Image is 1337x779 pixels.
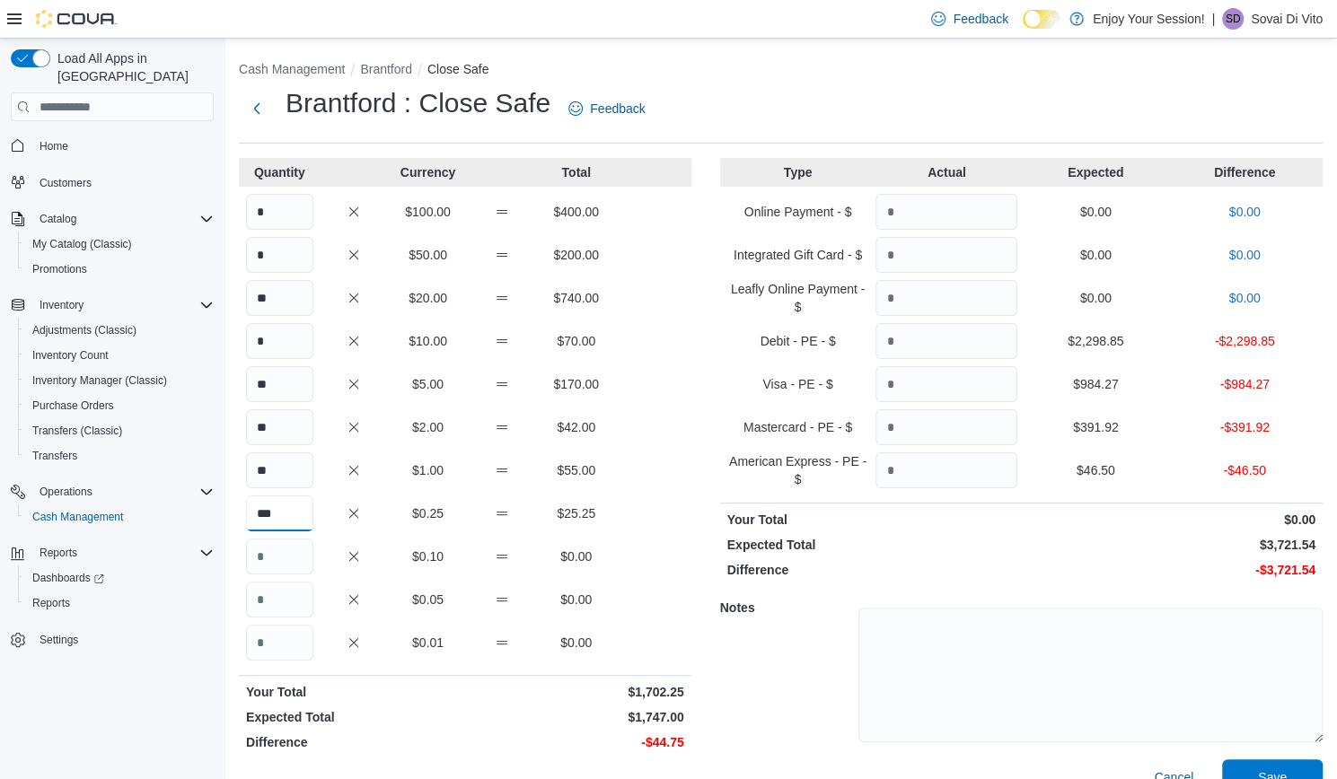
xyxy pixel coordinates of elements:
input: Quantity [246,237,313,273]
input: Quantity [246,409,313,445]
p: Difference [727,561,1018,579]
span: Inventory Manager (Classic) [25,370,214,391]
nav: Complex example [11,125,214,699]
span: Transfers [25,445,214,467]
input: Quantity [875,323,1017,359]
p: Expected [1025,163,1166,181]
p: Debit - PE - $ [727,332,869,350]
span: Purchase Orders [32,398,114,413]
input: Quantity [246,366,313,402]
p: $0.00 [542,634,610,652]
input: Quantity [246,280,313,316]
p: $1,702.25 [469,683,684,701]
p: American Express - PE - $ [727,452,869,488]
p: Total [542,163,610,181]
input: Quantity [875,237,1017,273]
a: Purchase Orders [25,395,121,416]
p: $0.05 [394,591,462,608]
span: Promotions [25,258,214,280]
button: Transfers (Classic) [18,418,221,443]
button: Home [4,132,221,158]
p: $0.00 [1174,246,1315,264]
p: Difference [246,733,462,751]
span: Reports [32,596,70,610]
a: Settings [32,629,85,651]
span: Inventory [40,298,84,312]
input: Quantity [875,194,1017,230]
p: $0.01 [394,634,462,652]
span: Transfers (Classic) [25,420,214,442]
button: Operations [4,479,221,504]
button: Operations [32,481,100,503]
p: $0.00 [1025,511,1315,529]
a: Customers [32,172,99,194]
a: Feedback [561,91,652,127]
p: $170.00 [542,375,610,393]
p: Currency [394,163,462,181]
span: Transfers [32,449,77,463]
p: $2.00 [394,418,462,436]
p: $0.10 [394,547,462,565]
span: Reports [25,592,214,614]
p: Quantity [246,163,313,181]
button: Promotions [18,257,221,282]
a: Reports [25,592,77,614]
span: Home [40,139,68,153]
p: $55.00 [542,461,610,479]
p: $20.00 [394,289,462,307]
p: $740.00 [542,289,610,307]
span: Inventory Manager (Classic) [32,373,167,388]
span: SD [1226,8,1241,30]
button: Catalog [4,206,221,232]
p: $2,298.85 [1025,332,1166,350]
span: Operations [32,481,214,503]
div: Sovai Di Vito [1222,8,1244,30]
span: Home [32,134,214,156]
button: Cash Management [239,62,345,76]
button: Purchase Orders [18,393,221,418]
span: Dashboards [25,567,214,589]
p: $100.00 [394,203,462,221]
p: $1.00 [394,461,462,479]
p: $984.27 [1025,375,1166,393]
p: Sovai Di Vito [1251,8,1323,30]
span: Promotions [32,262,87,276]
span: Adjustments (Classic) [32,323,136,337]
button: Inventory Count [18,343,221,368]
p: $42.00 [542,418,610,436]
p: Integrated Gift Card - $ [727,246,869,264]
img: Cova [36,10,117,28]
span: Reports [40,546,77,560]
button: Cash Management [18,504,221,530]
p: Your Total [727,511,1018,529]
span: Feedback [590,100,645,118]
input: Quantity [246,538,313,574]
button: Settings [4,626,221,652]
p: Type [727,163,869,181]
span: Purchase Orders [25,395,214,416]
span: Settings [32,628,214,651]
a: Transfers (Classic) [25,420,129,442]
input: Dark Mode [1023,10,1060,29]
a: Dashboards [25,567,111,589]
p: Visa - PE - $ [727,375,869,393]
button: Inventory Manager (Classic) [18,368,221,393]
span: Catalog [32,208,214,230]
a: Promotions [25,258,94,280]
span: Cash Management [32,510,123,524]
p: Your Total [246,683,462,701]
span: Inventory Count [25,345,214,366]
input: Quantity [246,495,313,531]
button: Transfers [18,443,221,468]
p: $3,721.54 [1025,536,1315,554]
a: Adjustments (Classic) [25,319,144,341]
p: -$3,721.54 [1025,561,1315,579]
span: Customers [32,171,214,194]
a: Home [32,136,75,157]
span: Customers [40,176,92,190]
p: $0.25 [394,504,462,522]
button: Next [239,91,275,127]
input: Quantity [246,582,313,617]
button: Close Safe [427,62,488,76]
